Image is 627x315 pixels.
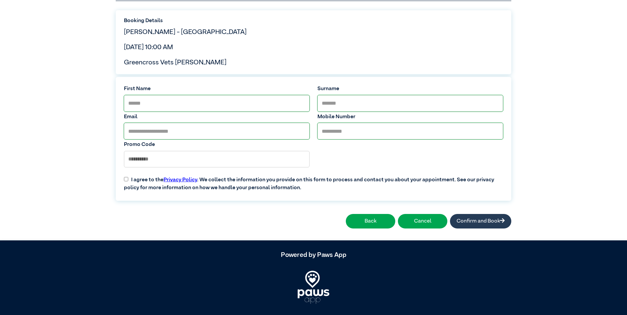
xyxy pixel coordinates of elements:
[398,214,447,228] button: Cancel
[317,85,503,93] label: Surname
[124,177,128,181] input: I agree to thePrivacy Policy. We collect the information you provide on this form to process and ...
[317,113,503,121] label: Mobile Number
[450,214,511,228] button: Confirm and Book
[164,177,197,183] a: Privacy Policy
[124,113,310,121] label: Email
[346,214,395,228] button: Back
[124,29,247,35] span: [PERSON_NAME] - [GEOGRAPHIC_DATA]
[124,17,503,25] label: Booking Details
[298,271,329,304] img: PawsApp
[120,171,507,192] label: I agree to the . We collect the information you provide on this form to process and contact you a...
[124,59,226,66] span: Greencross Vets [PERSON_NAME]
[124,85,310,93] label: First Name
[124,44,173,51] span: [DATE] 10:00 AM
[116,251,511,259] h5: Powered by Paws App
[124,141,310,149] label: Promo Code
